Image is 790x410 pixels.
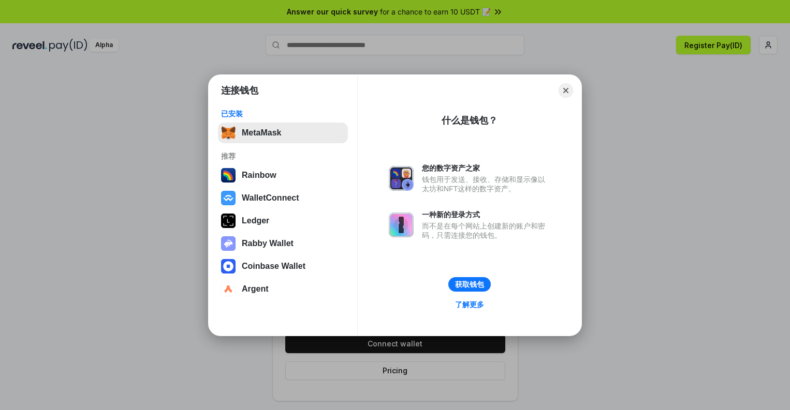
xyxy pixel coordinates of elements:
button: MetaMask [218,123,348,143]
div: 已安装 [221,109,345,118]
img: svg+xml,%3Csvg%20width%3D%22120%22%20height%3D%22120%22%20viewBox%3D%220%200%20120%20120%22%20fil... [221,168,236,183]
div: Rainbow [242,171,276,180]
div: 什么是钱包？ [442,114,498,127]
div: 推荐 [221,151,345,161]
button: Ledger [218,210,348,231]
img: svg+xml,%3Csvg%20width%3D%2228%22%20height%3D%2228%22%20viewBox%3D%220%200%2028%2028%22%20fill%3D... [221,191,236,205]
div: WalletConnect [242,193,299,203]
div: Ledger [242,216,269,225]
a: 了解更多 [449,298,490,311]
div: 一种新的登录方式 [422,210,550,219]
div: Coinbase Wallet [242,262,305,271]
button: Close [559,83,573,98]
h1: 连接钱包 [221,84,258,97]
button: 获取钱包 [448,277,491,292]
div: 您的数字资产之家 [422,163,550,173]
button: Rabby Wallet [218,233,348,254]
img: svg+xml,%3Csvg%20fill%3D%22none%22%20height%3D%2233%22%20viewBox%3D%220%200%2035%2033%22%20width%... [221,126,236,140]
img: svg+xml,%3Csvg%20width%3D%2228%22%20height%3D%2228%22%20viewBox%3D%220%200%2028%2028%22%20fill%3D... [221,282,236,296]
button: Argent [218,279,348,299]
img: svg+xml,%3Csvg%20xmlns%3D%22http%3A%2F%2Fwww.w3.org%2F2000%2Fsvg%22%20fill%3D%22none%22%20viewBox... [389,212,414,237]
img: svg+xml,%3Csvg%20xmlns%3D%22http%3A%2F%2Fwww.w3.org%2F2000%2Fsvg%22%20fill%3D%22none%22%20viewBox... [389,166,414,191]
img: svg+xml,%3Csvg%20xmlns%3D%22http%3A%2F%2Fwww.w3.org%2F2000%2Fsvg%22%20width%3D%2228%22%20height%3... [221,214,236,228]
div: 获取钱包 [455,280,484,289]
div: 而不是在每个网站上创建新的账户和密码，只需连接您的钱包。 [422,221,550,240]
div: 了解更多 [455,300,484,309]
div: Rabby Wallet [242,239,294,248]
button: Coinbase Wallet [218,256,348,277]
div: MetaMask [242,128,281,138]
img: svg+xml,%3Csvg%20width%3D%2228%22%20height%3D%2228%22%20viewBox%3D%220%200%2028%2028%22%20fill%3D... [221,259,236,274]
img: svg+xml,%3Csvg%20xmlns%3D%22http%3A%2F%2Fwww.w3.org%2F2000%2Fsvg%22%20fill%3D%22none%22%20viewBox... [221,236,236,251]
button: Rainbow [218,165,348,186]
button: WalletConnect [218,188,348,208]
div: Argent [242,284,269,294]
div: 钱包用于发送、接收、存储和显示像以太坊和NFT这样的数字资产。 [422,175,550,193]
